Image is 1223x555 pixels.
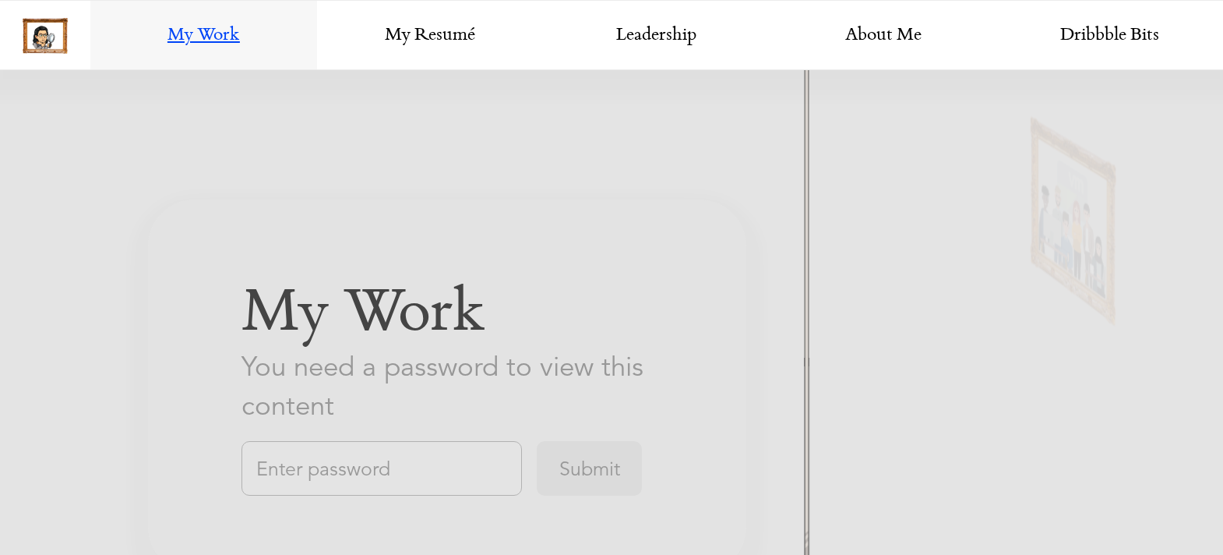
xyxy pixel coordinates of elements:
input: Enter password [241,441,522,496]
p: My Work [241,277,653,355]
a: About Me [770,1,996,71]
p: You need a password to view this content [241,348,653,426]
a: My Resumé [317,1,544,71]
input: Submit [537,441,642,496]
img: picture-frame.png [23,18,68,54]
a: My Work [90,1,317,71]
a: Leadership [544,1,770,71]
a: Dribbble Bits [996,1,1223,71]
